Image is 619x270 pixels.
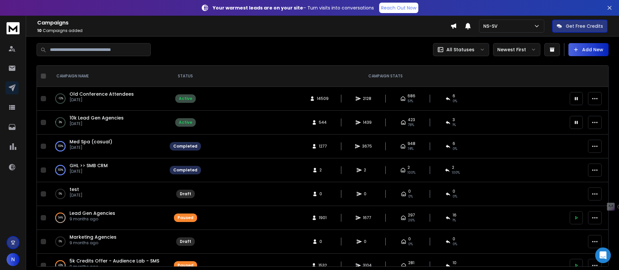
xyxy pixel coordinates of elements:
[453,93,455,99] span: 6
[178,215,193,220] div: Paused
[381,5,416,11] p: Reach Out Now
[453,213,457,218] span: 16
[452,170,460,175] span: 100 %
[70,193,83,198] p: [DATE]
[166,66,205,87] th: STATUS
[364,167,370,173] span: 2
[70,240,116,246] p: 9 months ago
[408,146,413,151] span: 74 %
[408,117,415,122] span: 423
[7,253,20,266] button: N
[180,239,191,244] div: Draft
[58,95,63,102] p: -12 %
[58,167,63,173] p: 100 %
[452,165,454,170] span: 2
[408,93,415,99] span: 686
[483,23,500,29] p: NS-SV
[58,262,63,269] p: 43 %
[70,258,159,264] a: 5k Credits Offer - Audience Lab - SMS
[59,191,62,197] p: 0 %
[318,263,327,268] span: 1532
[70,97,134,103] p: [DATE]
[70,162,108,169] a: GHL >> SMB CRM
[408,122,414,128] span: 78 %
[319,167,326,173] span: 2
[49,111,166,135] td: 3%10k Lead Gen Agencies[DATE]
[70,145,112,150] p: [DATE]
[180,191,191,197] div: Draft
[179,96,192,101] div: Active
[213,5,374,11] p: – Turn visits into conversations
[408,141,415,146] span: 948
[173,167,197,173] div: Completed
[408,242,413,247] span: 0%
[453,218,456,223] span: 1 %
[7,22,20,34] img: logo
[70,115,124,121] a: 10k Lead Gen Agencies
[408,165,410,170] span: 2
[568,43,609,56] button: Add New
[408,189,411,194] span: 0
[37,28,42,33] span: 10
[37,28,450,33] p: Campaigns added
[595,247,611,263] div: Open Intercom Messenger
[205,66,566,87] th: CAMPAIGN STATS
[453,141,455,146] span: 6
[453,242,457,247] span: 0%
[319,191,326,197] span: 0
[317,96,329,101] span: 14509
[70,138,112,145] a: Med Spa (casual)
[408,194,413,199] span: 0%
[70,264,159,269] p: 9 months ago
[453,236,455,242] span: 0
[453,122,456,128] span: 1 %
[58,214,63,221] p: 34 %
[408,236,411,242] span: 0
[379,3,418,13] a: Reach Out Now
[552,20,608,33] button: Get Free Credits
[446,46,474,53] p: All Statuses
[453,189,455,194] span: 0
[566,23,603,29] p: Get Free Credits
[70,121,124,126] p: [DATE]
[213,5,303,11] strong: Your warmest leads are on your site
[70,210,115,216] a: Lead Gen Agencies
[70,234,116,240] a: Marketing Agencies
[408,218,415,223] span: 26 %
[59,238,62,245] p: 0 %
[49,135,166,158] td: 100%Med Spa (casual)[DATE]
[49,87,166,111] td: -12%Old Conference Attendees[DATE]
[408,260,414,265] span: 281
[319,239,326,244] span: 0
[363,215,371,220] span: 1677
[49,230,166,254] td: 0%Marketing Agencies9 months ago
[453,146,457,151] span: 0 %
[364,191,370,197] span: 0
[493,43,540,56] button: Newest First
[408,213,415,218] span: 297
[364,239,370,244] span: 0
[453,260,457,265] span: 10
[408,170,415,175] span: 100 %
[363,263,372,268] span: 3104
[362,144,372,149] span: 3675
[70,186,79,193] a: test
[363,120,372,125] span: 1439
[70,91,134,97] a: Old Conference Attendees
[37,19,450,27] h1: Campaigns
[319,120,327,125] span: 544
[58,143,63,150] p: 100 %
[453,194,457,199] span: 0%
[49,206,166,230] td: 34%Lead Gen Agencies9 months ago
[453,99,457,104] span: 0 %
